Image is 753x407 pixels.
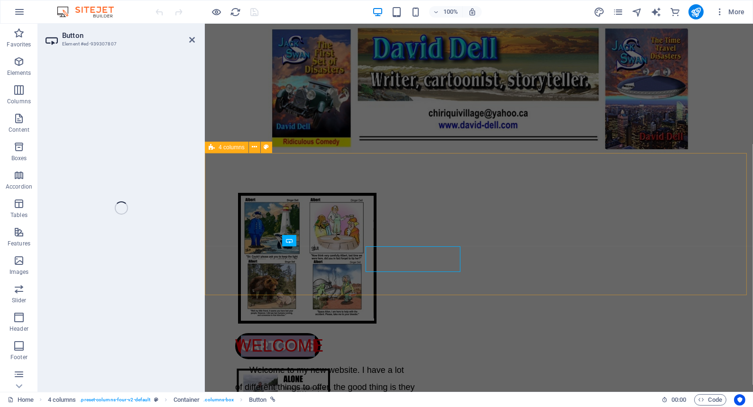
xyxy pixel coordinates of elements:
[671,394,686,406] span: 00 00
[613,6,624,18] button: pages
[690,7,701,18] i: Publish
[211,6,222,18] button: Click here to leave preview mode and continue editing
[270,397,275,402] i: This element is linked
[651,7,661,18] i: AI Writer
[594,6,605,18] button: design
[48,394,276,406] nav: breadcrumb
[711,4,749,19] button: More
[249,394,267,406] span: Click to select. Double-click to edit
[594,7,605,18] i: Design (Ctrl+Alt+Y)
[661,394,687,406] h6: Session time
[55,6,126,18] img: Editor Logo
[9,325,28,333] p: Header
[10,211,28,219] p: Tables
[632,6,643,18] button: navigator
[80,394,150,406] span: . preset-columns-four-v2-default
[694,394,726,406] button: Code
[11,154,27,162] p: Boxes
[230,7,241,18] i: Reload page
[36,314,110,331] strong: CARTOONS
[670,6,681,18] button: commerce
[9,268,29,276] p: Images
[632,7,643,18] i: Navigator
[10,353,28,361] p: Footer
[613,7,624,18] i: Pages (Ctrl+Alt+S)
[443,6,459,18] h6: 100%
[6,183,32,190] p: Accordion
[734,394,745,406] button: Usercentrics
[689,4,704,19] button: publish
[203,394,234,406] span: . columns-box
[30,309,116,335] a: CARTOONS
[429,6,463,18] button: 100%
[698,394,722,406] span: Code
[174,394,200,406] span: Click to select. Double-click to edit
[219,145,245,150] span: 4 columns
[7,69,31,77] p: Elements
[12,297,27,304] p: Slider
[7,41,31,48] p: Favorites
[8,394,34,406] a: Click to cancel selection. Double-click to open Pages
[651,6,662,18] button: text_generator
[154,397,158,402] i: This element is a customizable preset
[7,98,31,105] p: Columns
[670,7,680,18] i: Commerce
[230,6,241,18] button: reload
[468,8,477,16] i: On resize automatically adjust zoom level to fit chosen device.
[9,126,29,134] p: Content
[678,396,680,403] span: :
[48,394,76,406] span: Click to select. Double-click to edit
[8,240,30,247] p: Features
[715,7,745,17] span: More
